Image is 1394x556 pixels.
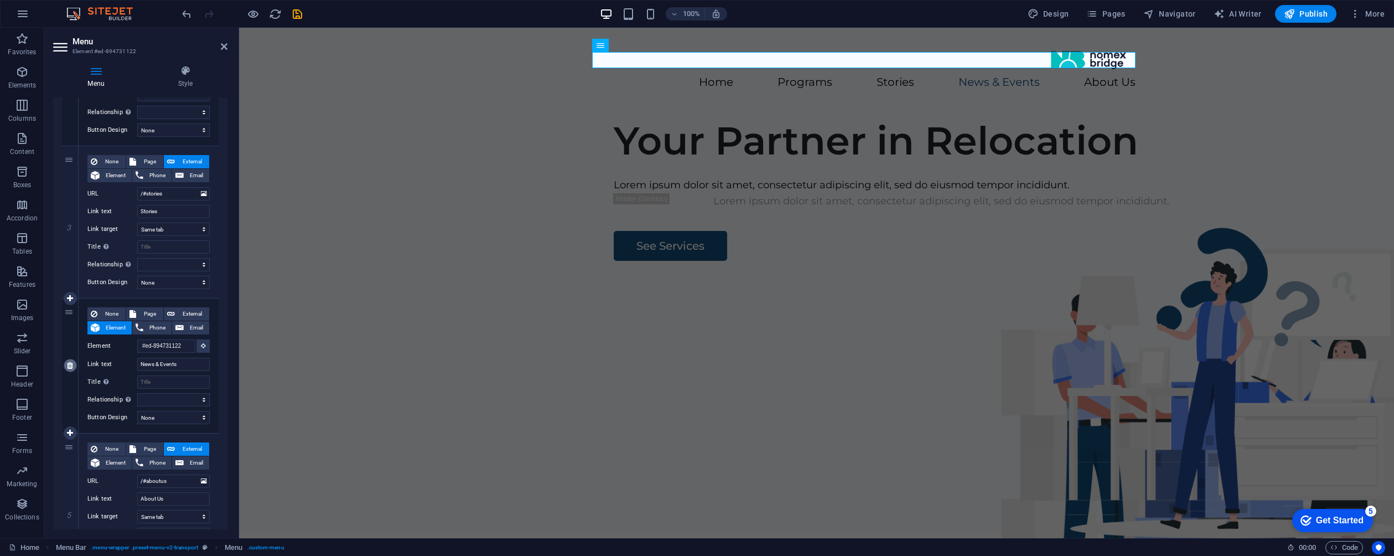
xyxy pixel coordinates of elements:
i: Reload page [269,8,282,20]
p: Slider [14,347,31,356]
span: Page [139,155,160,168]
button: reload [268,7,282,20]
h3: Element #ed-894731122 [72,47,205,56]
button: Page [126,442,163,456]
h4: Menu [53,65,143,89]
i: Save (Ctrl+S) [291,8,304,20]
button: None [87,442,126,456]
h2: Menu [72,37,227,47]
label: URL [87,187,137,200]
label: Relationship [87,393,137,406]
img: Editor Logo [64,7,147,20]
span: Navigator [1143,8,1196,19]
span: Email [187,169,206,182]
p: Elements [8,81,37,90]
button: save [291,7,304,20]
button: undo [180,7,193,20]
label: Relationship [87,106,137,119]
p: Marketing [7,480,37,488]
button: More [1345,5,1389,23]
span: Design [1028,8,1069,19]
label: Title [87,240,137,254]
button: Usercentrics [1372,541,1385,554]
span: AI Writer [1214,8,1262,19]
label: Link text [87,358,137,371]
input: Title [137,375,210,389]
span: Publish [1284,8,1328,19]
button: Phone [132,321,172,334]
p: Forms [12,446,32,455]
span: Email [187,456,206,470]
input: No element chosen [137,339,195,353]
span: More [1350,8,1385,19]
span: None [101,307,122,321]
p: Boxes [13,181,32,189]
span: Element [103,321,128,334]
span: External [178,307,206,321]
span: : [1307,543,1308,552]
button: External [164,442,209,456]
button: None [87,155,126,168]
button: None [87,307,126,321]
button: External [164,155,209,168]
button: Code [1325,541,1363,554]
div: 5 [82,2,93,13]
button: Element [87,321,132,334]
input: Link text... [137,205,210,218]
div: Design (Ctrl+Alt+Y) [1023,5,1074,23]
i: Undo: Delete elements (Ctrl+Z) [180,8,193,20]
span: Phone [147,169,168,182]
nav: breadcrumb [56,541,284,554]
span: Click to select. Double-click to edit [225,541,242,554]
button: 100% [666,7,705,20]
button: Email [172,321,209,334]
i: On resize automatically adjust zoom level to fit chosen device. [711,9,721,19]
span: Pages [1086,8,1125,19]
span: External [178,155,206,168]
button: Page [126,307,163,321]
span: Element [103,169,128,182]
input: Link text... [137,358,210,371]
input: Title [137,240,210,254]
span: Phone [147,456,168,470]
button: Phone [132,169,172,182]
p: Collections [5,513,39,522]
button: Email [172,169,209,182]
label: URL [87,475,137,488]
label: Relationship [87,258,137,271]
span: Page [139,442,160,456]
label: Link text [87,492,137,506]
label: Title [87,528,137,541]
a: Click to cancel selection. Double-click to open Pages [9,541,39,554]
span: . menu-wrapper .preset-menu-v2-transport [91,541,198,554]
p: Features [9,280,35,289]
button: Publish [1275,5,1336,23]
span: Click to select. Double-click to edit [56,541,87,554]
i: This element is a customizable preset [203,544,208,550]
p: Tables [12,247,32,256]
p: Content [10,147,34,156]
button: Element [87,169,132,182]
button: Email [172,456,209,470]
p: Columns [8,114,36,123]
label: Link text [87,205,137,218]
span: Page [139,307,160,321]
p: Images [11,313,34,322]
span: External [178,442,206,456]
button: Page [126,155,163,168]
div: Get Started 5 items remaining, 0% complete [9,6,90,29]
button: Design [1023,5,1074,23]
label: Button Design [87,123,137,137]
button: Click here to leave preview mode and continue editing [246,7,260,20]
label: Link target [87,510,137,523]
label: Button Design [87,276,137,289]
button: External [164,307,209,321]
button: AI Writer [1209,5,1266,23]
button: Pages [1082,5,1129,23]
p: Footer [12,413,32,422]
h4: Style [143,65,227,89]
span: . custom-menu [247,541,284,554]
input: URL... [137,475,210,488]
label: Link target [87,223,137,236]
input: Title [137,528,210,541]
